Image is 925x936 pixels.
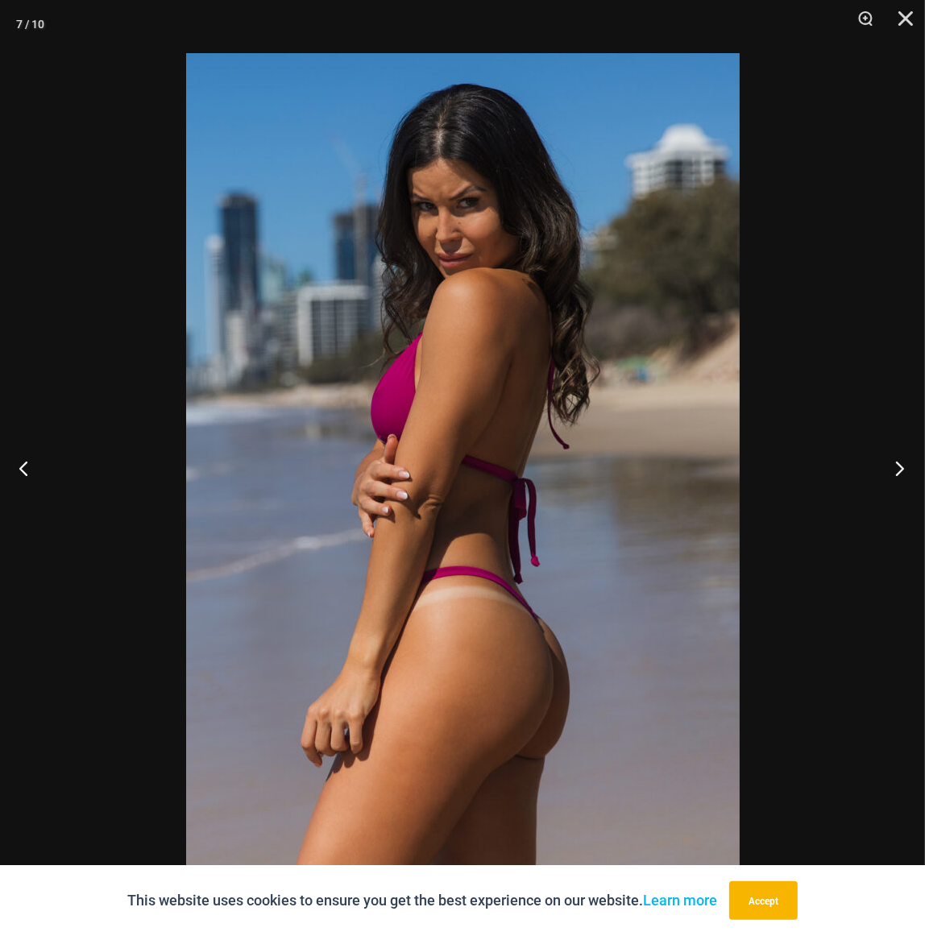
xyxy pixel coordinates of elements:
[16,12,44,36] div: 7 / 10
[643,892,717,909] a: Learn more
[127,888,717,913] p: This website uses cookies to ensure you get the best experience on our website.
[186,53,740,883] img: Tight Rope Pink 319 Top 4212 Micro 03
[729,881,798,920] button: Accept
[865,428,925,508] button: Next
